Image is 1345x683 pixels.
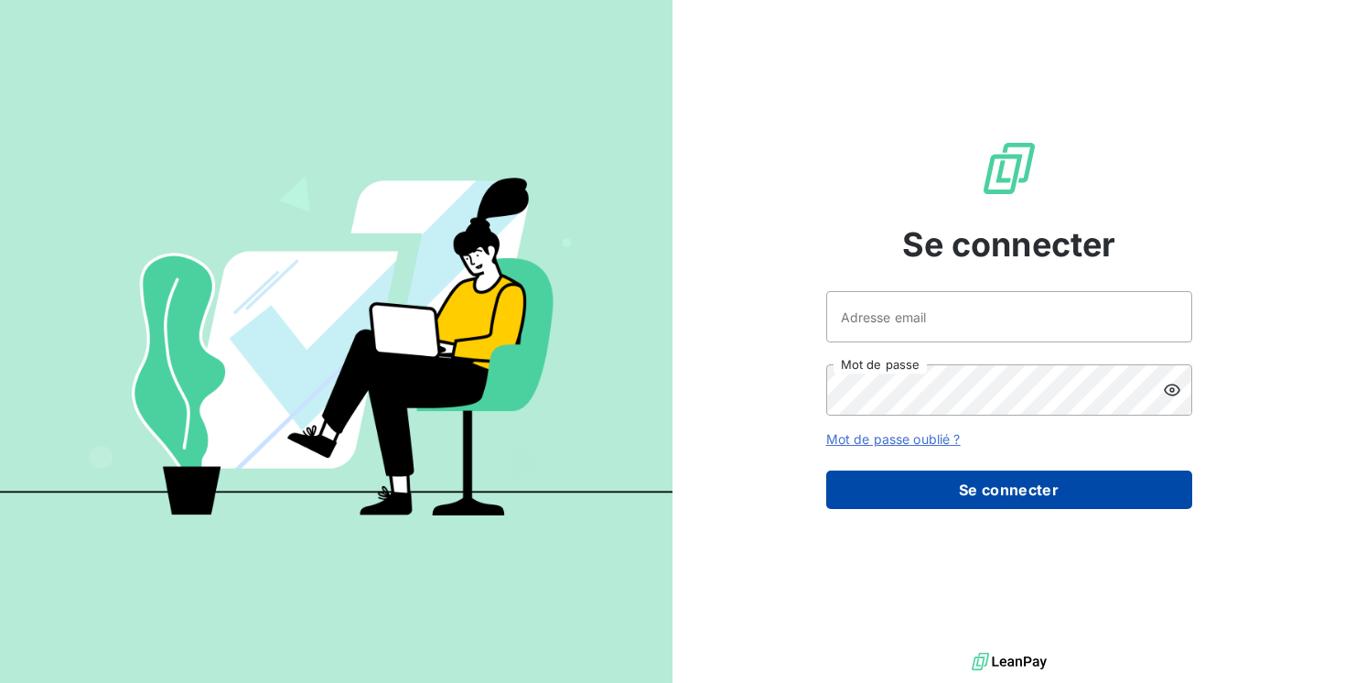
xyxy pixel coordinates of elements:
img: logo [972,648,1047,676]
span: Se connecter [902,220,1116,269]
button: Se connecter [826,471,1192,509]
img: Logo LeanPay [980,139,1038,198]
a: Mot de passe oublié ? [826,431,961,447]
input: placeholder [826,291,1192,342]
